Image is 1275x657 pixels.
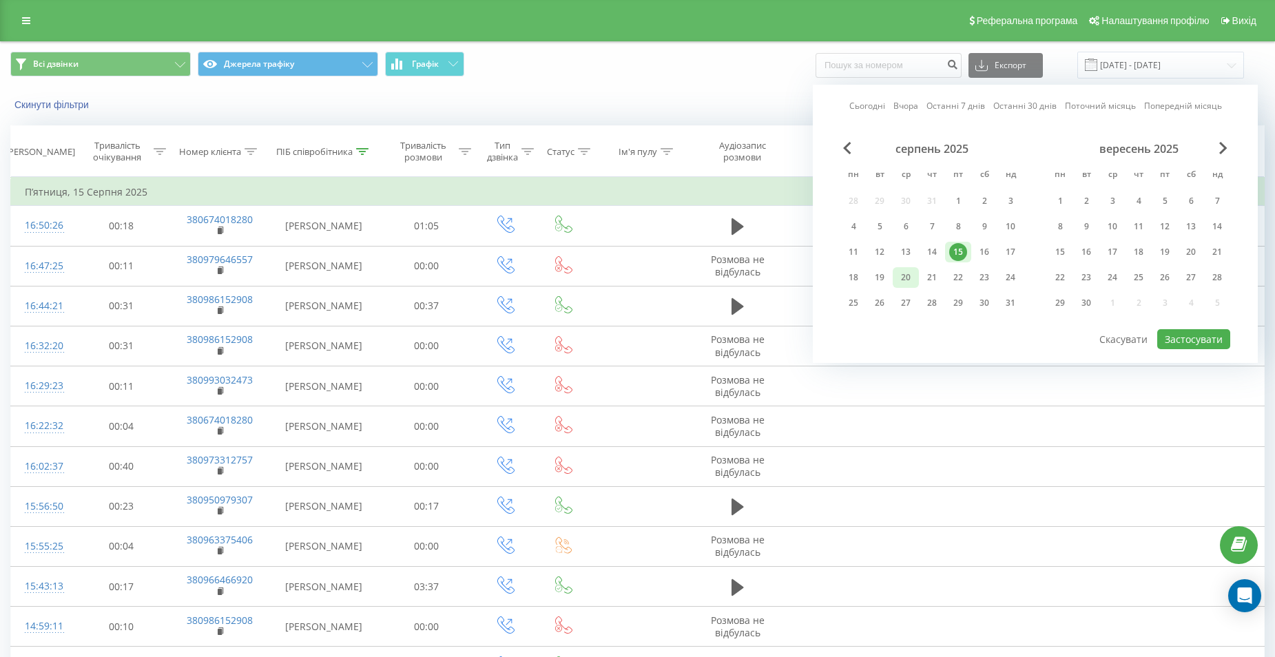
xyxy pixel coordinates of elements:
td: [PERSON_NAME] [270,366,378,406]
abbr: вівторок [1076,165,1097,186]
div: нд 10 серп 2025 р. [997,216,1024,237]
div: 16:50:26 [25,212,59,239]
div: 8 [949,218,967,236]
span: Реферальна програма [977,15,1078,26]
td: 00:18 [72,206,169,246]
div: 14 [923,243,941,261]
a: Останні 30 днів [993,99,1057,112]
span: Розмова не відбулась [711,533,765,559]
div: 8 [1051,218,1069,236]
td: 00:00 [378,366,475,406]
div: 2 [1077,192,1095,210]
div: 11 [844,243,862,261]
div: нд 17 серп 2025 р. [997,242,1024,262]
button: Джерела трафіку [198,52,378,76]
div: чт 11 вер 2025 р. [1126,216,1152,237]
td: [PERSON_NAME] [270,446,378,486]
div: сб 27 вер 2025 р. [1178,267,1204,288]
div: 30 [1077,294,1095,312]
div: Статус [547,146,574,158]
div: нд 31 серп 2025 р. [997,293,1024,313]
div: сб 30 серп 2025 р. [971,293,997,313]
div: 16:29:23 [25,373,59,399]
div: 15:56:50 [25,493,59,520]
a: Останні 7 днів [926,99,985,112]
div: 15:43:13 [25,573,59,600]
div: 27 [897,294,915,312]
td: 00:17 [72,567,169,607]
div: Тривалість очікування [85,140,149,163]
td: 00:10 [72,607,169,647]
td: [PERSON_NAME] [270,406,378,446]
div: 13 [897,243,915,261]
div: Тривалість розмови [391,140,455,163]
div: 1 [949,192,967,210]
div: Open Intercom Messenger [1228,579,1261,612]
div: 12 [871,243,889,261]
span: Розмова не відбулась [711,373,765,399]
div: 21 [923,269,941,286]
div: ПІБ співробітника [276,146,353,158]
div: сб 20 вер 2025 р. [1178,242,1204,262]
div: 15 [949,243,967,261]
td: [PERSON_NAME] [270,326,378,366]
div: сб 23 серп 2025 р. [971,267,997,288]
td: [PERSON_NAME] [270,246,378,286]
div: пт 22 серп 2025 р. [945,267,971,288]
div: 5 [1156,192,1174,210]
td: [PERSON_NAME] [270,206,378,246]
div: [PERSON_NAME] [6,146,75,158]
div: вт 30 вер 2025 р. [1073,293,1099,313]
div: 16 [975,243,993,261]
div: пт 8 серп 2025 р. [945,216,971,237]
td: 00:31 [72,286,169,326]
div: чт 18 вер 2025 р. [1126,242,1152,262]
div: 18 [844,269,862,286]
td: 00:00 [378,406,475,446]
abbr: п’ятниця [1154,165,1175,186]
div: 23 [975,269,993,286]
div: нд 3 серп 2025 р. [997,191,1024,211]
span: Вихід [1232,15,1256,26]
div: 7 [923,218,941,236]
div: 3 [1002,192,1019,210]
td: 00:23 [72,486,169,526]
div: 15 [1051,243,1069,261]
div: Аудіозапис розмови [704,140,781,163]
td: 03:37 [378,567,475,607]
div: серпень 2025 [840,142,1024,156]
div: 17 [1103,243,1121,261]
div: 14:59:11 [25,613,59,640]
div: пт 12 вер 2025 р. [1152,216,1178,237]
div: 11 [1130,218,1148,236]
div: ср 10 вер 2025 р. [1099,216,1126,237]
a: Попередній місяць [1144,99,1222,112]
div: ср 24 вер 2025 р. [1099,267,1126,288]
td: [PERSON_NAME] [270,567,378,607]
td: 00:17 [378,486,475,526]
div: 6 [897,218,915,236]
div: пн 25 серп 2025 р. [840,293,867,313]
button: Всі дзвінки [10,52,191,76]
div: нд 24 серп 2025 р. [997,267,1024,288]
div: 5 [871,218,889,236]
div: пт 15 серп 2025 р. [945,242,971,262]
div: 22 [949,269,967,286]
abbr: середа [895,165,916,186]
div: чт 4 вер 2025 р. [1126,191,1152,211]
td: 00:00 [378,246,475,286]
div: 23 [1077,269,1095,286]
div: ср 6 серп 2025 р. [893,216,919,237]
span: Розмова не відбулась [711,413,765,439]
div: ср 20 серп 2025 р. [893,267,919,288]
div: 9 [1077,218,1095,236]
td: 00:37 [378,286,475,326]
div: чт 21 серп 2025 р. [919,267,945,288]
div: 26 [871,294,889,312]
abbr: понеділок [1050,165,1070,186]
div: 28 [1208,269,1226,286]
div: пн 15 вер 2025 р. [1047,242,1073,262]
div: сб 16 серп 2025 р. [971,242,997,262]
td: 00:31 [72,326,169,366]
span: Розмова не відбулась [711,253,765,278]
